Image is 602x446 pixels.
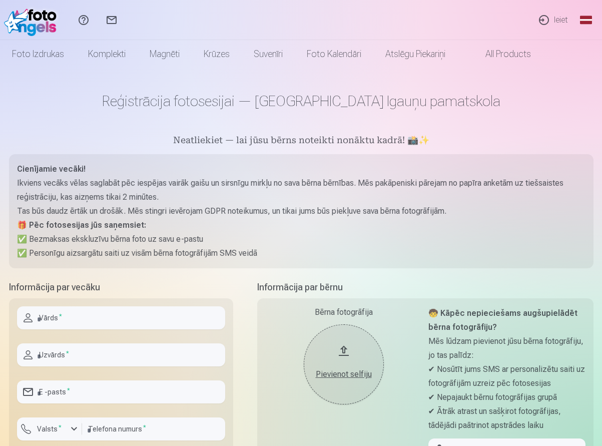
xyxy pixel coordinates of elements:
[17,176,585,204] p: Ikviens vecāks vēlas saglabāt pēc iespējas vairāk gaišu un sirsnīgu mirkļu no sava bērna bērnības...
[17,220,146,230] strong: 🎁 Pēc fotosesijas jūs saņemsiet:
[9,134,593,148] h5: Neatliekiet — lai jūsu bērns noteikti nonāktu kadrā! 📸✨
[17,164,86,174] strong: Cienījamie vecāki!
[242,40,295,68] a: Suvenīri
[265,306,422,318] div: Bērna fotogrāfija
[428,334,585,362] p: Mēs lūdzam pievienot jūsu bērna fotogrāfiju, jo tas palīdz:
[9,92,593,110] h1: Reģistrācija fotosesijai — [GEOGRAPHIC_DATA] Igauņu pamatskola
[17,246,585,260] p: ✅ Personīgu aizsargātu saiti uz visām bērna fotogrāfijām SMS veidā
[17,204,585,218] p: Tas būs daudz ērtāk un drošāk. Mēs stingri ievērojam GDPR noteikumus, un tikai jums būs piekļuve ...
[428,404,585,432] p: ✔ Ātrāk atrast un sašķirot fotogrāfijas, tādējādi paātrinot apstrādes laiku
[457,40,543,68] a: All products
[138,40,192,68] a: Magnēti
[428,362,585,390] p: ✔ Nosūtīt jums SMS ar personalizētu saiti uz fotogrāfijām uzreiz pēc fotosesijas
[257,280,593,294] h5: Informācija par bērnu
[192,40,242,68] a: Krūzes
[17,417,82,440] button: Valsts*
[314,368,374,380] div: Pievienot selfiju
[304,324,384,404] button: Pievienot selfiju
[428,308,577,332] strong: 🧒 Kāpēc nepieciešams augšupielādēt bērna fotogrāfiju?
[428,390,585,404] p: ✔ Nepajaukt bērnu fotogrāfijas grupā
[4,4,62,36] img: /fa1
[17,232,585,246] p: ✅ Bezmaksas ekskluzīvu bērna foto uz savu e-pastu
[9,280,233,294] h5: Informācija par vecāku
[373,40,457,68] a: Atslēgu piekariņi
[33,424,66,434] label: Valsts
[295,40,373,68] a: Foto kalendāri
[76,40,138,68] a: Komplekti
